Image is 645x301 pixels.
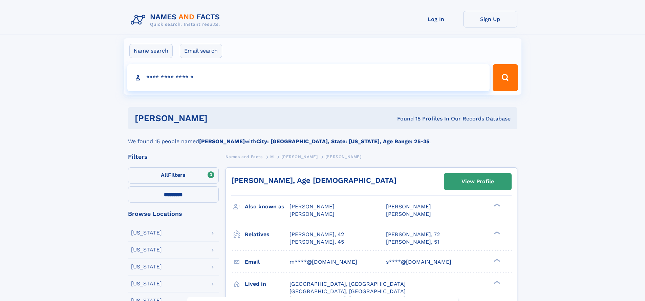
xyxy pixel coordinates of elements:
[270,154,274,159] span: M
[245,278,289,290] h3: Lived in
[289,281,406,287] span: [GEOGRAPHIC_DATA], [GEOGRAPHIC_DATA]
[131,247,162,252] div: [US_STATE]
[256,138,429,145] b: City: [GEOGRAPHIC_DATA], State: [US_STATE], Age Range: 25-35
[289,203,335,210] span: [PERSON_NAME]
[245,229,289,240] h3: Relatives
[386,238,439,246] a: [PERSON_NAME], 51
[281,154,318,159] span: [PERSON_NAME]
[386,211,431,217] span: [PERSON_NAME]
[492,258,500,262] div: ❯
[131,230,162,236] div: [US_STATE]
[386,203,431,210] span: [PERSON_NAME]
[270,152,274,161] a: M
[289,231,344,238] a: [PERSON_NAME], 42
[492,230,500,235] div: ❯
[131,281,162,286] div: [US_STATE]
[289,211,335,217] span: [PERSON_NAME]
[289,288,406,295] span: [GEOGRAPHIC_DATA], [GEOGRAPHIC_DATA]
[492,203,500,207] div: ❯
[302,115,511,123] div: Found 15 Profiles In Our Records Database
[180,44,222,58] label: Email search
[281,152,318,161] a: [PERSON_NAME]
[128,167,219,184] label: Filters
[231,176,396,185] a: [PERSON_NAME], Age [DEMOGRAPHIC_DATA]
[131,264,162,269] div: [US_STATE]
[409,11,463,27] a: Log In
[289,238,344,246] a: [PERSON_NAME], 45
[129,44,173,58] label: Name search
[245,256,289,268] h3: Email
[325,154,362,159] span: [PERSON_NAME]
[128,129,517,146] div: We found 15 people named with .
[128,154,219,160] div: Filters
[245,201,289,212] h3: Also known as
[463,11,517,27] a: Sign Up
[493,64,518,91] button: Search Button
[161,172,168,178] span: All
[135,114,302,123] h1: [PERSON_NAME]
[128,211,219,217] div: Browse Locations
[461,174,494,189] div: View Profile
[492,280,500,284] div: ❯
[225,152,263,161] a: Names and Facts
[386,231,440,238] a: [PERSON_NAME], 72
[199,138,245,145] b: [PERSON_NAME]
[128,11,225,29] img: Logo Names and Facts
[444,173,511,190] a: View Profile
[127,64,490,91] input: search input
